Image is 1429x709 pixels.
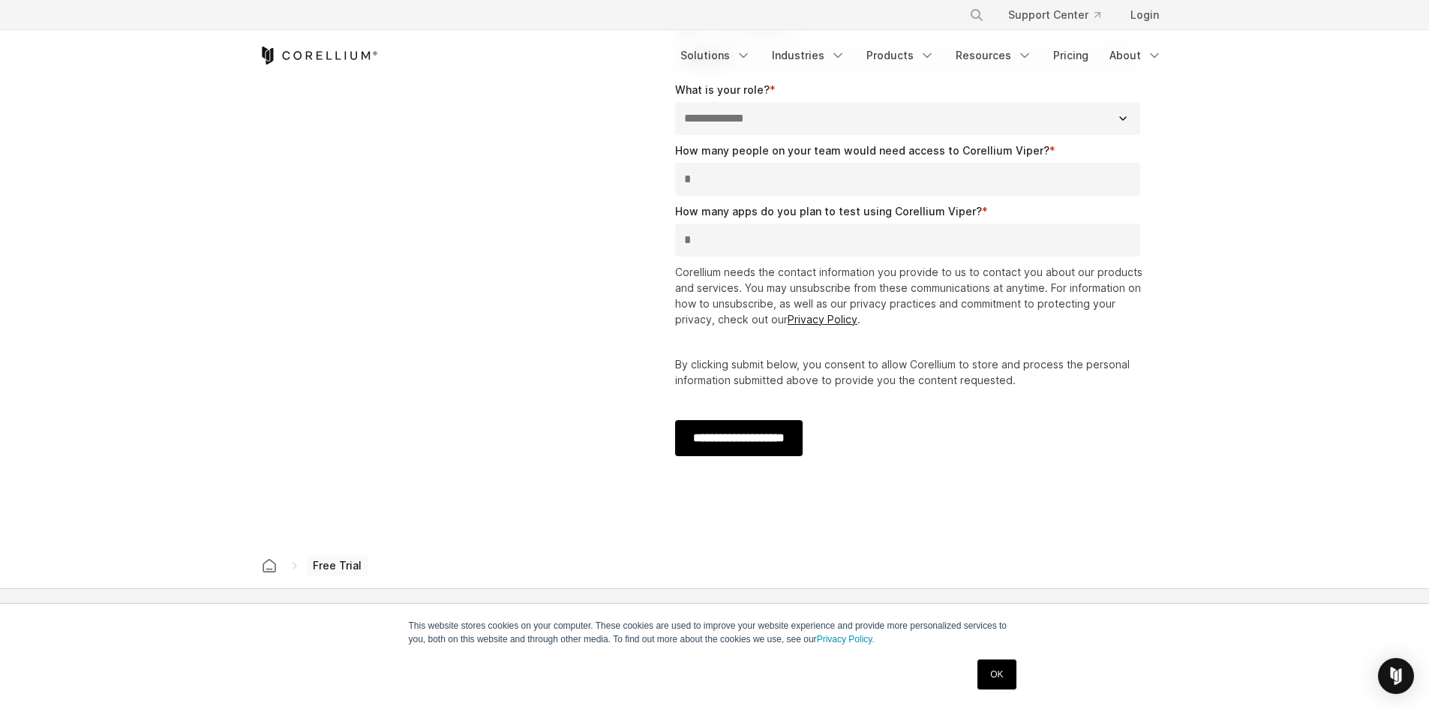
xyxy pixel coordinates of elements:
p: By clicking submit below, you consent to allow Corellium to store and process the personal inform... [675,356,1147,388]
a: Support Center [996,2,1112,29]
a: Solutions [671,42,760,69]
a: Corellium home [256,555,283,576]
a: OK [977,659,1016,689]
a: About [1100,42,1171,69]
span: How many people on your team would need access to Corellium Viper? [675,144,1049,157]
span: How many apps do you plan to test using Corellium Viper? [675,205,982,218]
a: Login [1118,2,1171,29]
span: Free Trial [307,555,368,576]
div: Open Intercom Messenger [1378,658,1414,694]
a: Products [857,42,944,69]
p: Corellium needs the contact information you provide to us to contact you about our products and s... [675,264,1147,327]
a: Privacy Policy [788,313,857,326]
a: Corellium Home [259,47,378,65]
a: Resources [947,42,1041,69]
div: Navigation Menu [951,2,1171,29]
span: What is your role? [675,83,770,96]
a: Industries [763,42,854,69]
div: Navigation Menu [671,42,1171,69]
a: Privacy Policy. [817,634,875,644]
button: Search [963,2,990,29]
a: Pricing [1044,42,1097,69]
p: This website stores cookies on your computer. These cookies are used to improve your website expe... [409,619,1021,646]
